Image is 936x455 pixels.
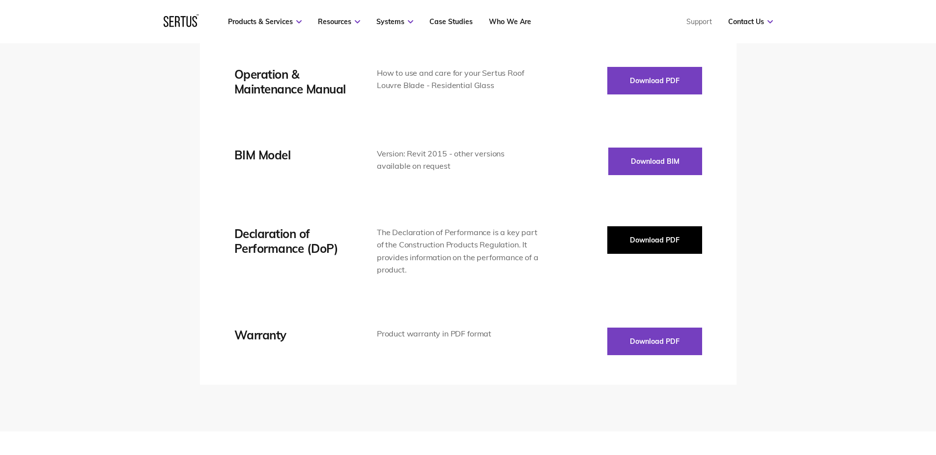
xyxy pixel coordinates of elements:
div: Warranty [234,328,347,342]
div: Product warranty in PDF format [377,328,539,340]
div: The Declaration of Performance is a key part of the Construction Products Regulation. It provides... [377,226,539,276]
a: Products & Services [228,17,302,26]
a: Who We Are [489,17,531,26]
div: Version: Revit 2015 - other versions available on request [377,148,539,173]
div: How to use and care for your Sertus Roof Louvre Blade - Residential Glass [377,67,539,92]
a: Systems [376,17,413,26]
button: Download PDF [607,226,702,254]
button: Download PDF [607,328,702,355]
button: Download PDF [607,67,702,94]
div: Operation & Maintenance Manual [234,67,347,96]
a: Resources [318,17,360,26]
div: Declaration of Performance (DoP) [234,226,347,256]
a: Contact Us [728,17,773,26]
div: BIM Model [234,148,347,162]
iframe: Chat Widget [759,341,936,455]
a: Support [686,17,712,26]
button: Download BIM [608,148,702,175]
a: Case Studies [429,17,473,26]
